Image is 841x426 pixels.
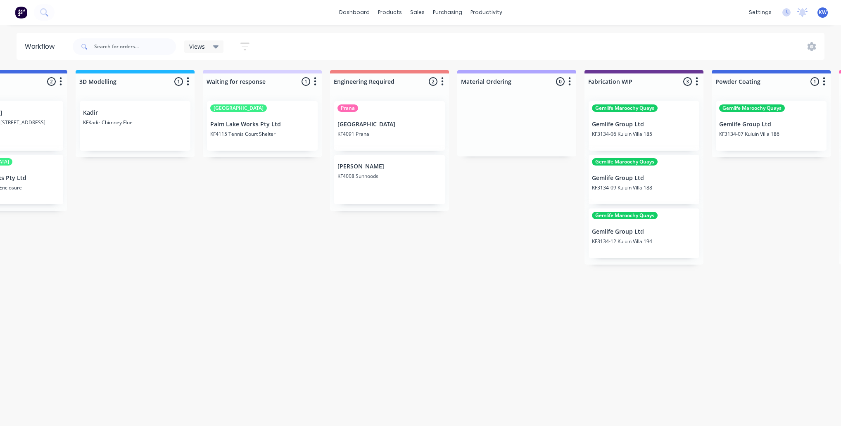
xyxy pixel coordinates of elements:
[719,104,785,112] div: Gemlife Maroochy Quays
[337,121,442,128] p: [GEOGRAPHIC_DATA]
[207,101,318,151] div: [GEOGRAPHIC_DATA]Palm Lake Works Pty LtdKF4115 Tennis Court Shelter
[592,228,696,235] p: Gemlife Group Ltd
[592,212,658,219] div: Gemlife Maroochy Quays
[592,121,696,128] p: Gemlife Group Ltd
[429,6,466,19] div: purchasing
[80,101,190,151] div: KadirKFKadir Chimney Flue
[83,109,187,116] p: Kadir
[337,104,358,112] div: Prana
[592,131,696,137] p: KF3134-06 Kuluin Villa 185
[210,104,267,112] div: [GEOGRAPHIC_DATA]
[745,6,776,19] div: settings
[719,121,823,128] p: Gemlife Group Ltd
[334,155,445,204] div: [PERSON_NAME]KF4008 Sunhoods
[819,9,827,16] span: KW
[592,158,658,166] div: Gemlife Maroochy Quays
[94,38,176,55] input: Search for orders...
[83,119,187,125] p: KFKadir Chimney Flue
[592,185,696,191] p: KF3134-09 Kuluin Villa 188
[210,121,314,128] p: Palm Lake Works Pty Ltd
[406,6,429,19] div: sales
[466,6,506,19] div: productivity
[719,131,823,137] p: KF3134-07 Kuluin Villa 186
[374,6,406,19] div: products
[589,101,699,151] div: Gemlife Maroochy QuaysGemlife Group LtdKF3134-06 Kuluin Villa 185
[335,6,374,19] a: dashboard
[716,101,827,151] div: Gemlife Maroochy QuaysGemlife Group LtdKF3134-07 Kuluin Villa 186
[210,131,314,137] p: KF4115 Tennis Court Shelter
[25,42,59,52] div: Workflow
[337,131,442,137] p: KF4091 Prana
[592,175,696,182] p: Gemlife Group Ltd
[589,155,699,204] div: Gemlife Maroochy QuaysGemlife Group LtdKF3134-09 Kuluin Villa 188
[337,173,442,179] p: KF4008 Sunhoods
[592,104,658,112] div: Gemlife Maroochy Quays
[589,208,699,258] div: Gemlife Maroochy QuaysGemlife Group LtdKF3134-12 Kuluin Villa 194
[592,238,696,244] p: KF3134-12 Kuluin Villa 194
[337,163,442,170] p: [PERSON_NAME]
[334,101,445,151] div: Prana[GEOGRAPHIC_DATA]KF4091 Prana
[15,6,27,19] img: Factory
[189,42,205,51] span: Views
